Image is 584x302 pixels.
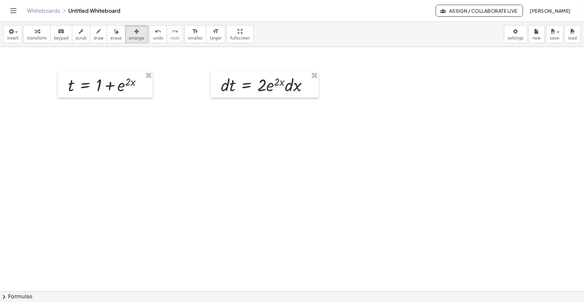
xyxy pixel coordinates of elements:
[54,36,69,41] span: keypad
[27,36,47,41] span: transform
[27,7,60,14] a: Whiteboards
[227,25,253,43] button: fullscreen
[76,36,87,41] span: scrub
[213,27,219,36] i: format_size
[532,36,541,41] span: new
[3,25,22,43] button: insert
[155,27,161,36] i: undo
[50,25,72,43] button: keyboardkeypad
[8,5,19,16] button: Toggle navigation
[72,25,90,43] button: scrub
[568,36,577,41] span: load
[58,27,64,36] i: keyboard
[184,25,206,43] button: format_sizesmaller
[530,8,571,14] span: [PERSON_NAME]
[110,36,121,41] span: erase
[550,36,559,41] span: save
[230,36,250,41] span: fullscreen
[210,36,222,41] span: larger
[150,25,167,43] button: undoundo
[7,36,18,41] span: insert
[125,25,148,43] button: arrange
[546,25,563,43] button: save
[167,25,183,43] button: redoredo
[23,25,51,43] button: transform
[90,25,107,43] button: draw
[441,8,517,14] span: Assign / Collaborate Live
[529,25,545,43] button: new
[153,36,163,41] span: undo
[107,25,125,43] button: erase
[508,36,524,41] span: settings
[524,5,576,17] button: [PERSON_NAME]
[565,25,581,43] button: load
[188,36,203,41] span: smaller
[172,27,178,36] i: redo
[206,25,225,43] button: format_sizelarger
[436,5,523,17] button: Assign / Collaborate Live
[170,36,179,41] span: redo
[94,36,104,41] span: draw
[504,25,527,43] button: settings
[129,36,145,41] span: arrange
[192,27,198,36] i: format_size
